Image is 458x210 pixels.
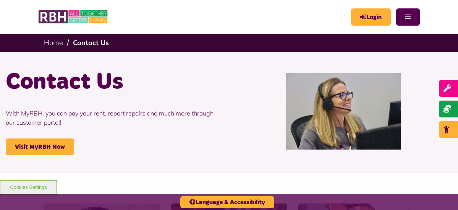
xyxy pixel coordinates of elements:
p: With MyRBH, you can pay your rent, report repairs and much more through our customer portal! [6,97,223,138]
a: Contact Us [73,38,109,47]
a: Home [44,38,63,47]
img: RBH [38,8,109,26]
iframe: Netcall Web Assistant for live chat [424,176,458,210]
img: Contact Centre February 2024 (1) [286,73,401,150]
a: MyRBH [351,8,391,26]
button: Navigation [396,8,420,26]
h1: Contact Us [6,67,223,97]
button: Language & Accessibility [180,196,274,208]
a: Visit MyRBH Now [6,138,74,155]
